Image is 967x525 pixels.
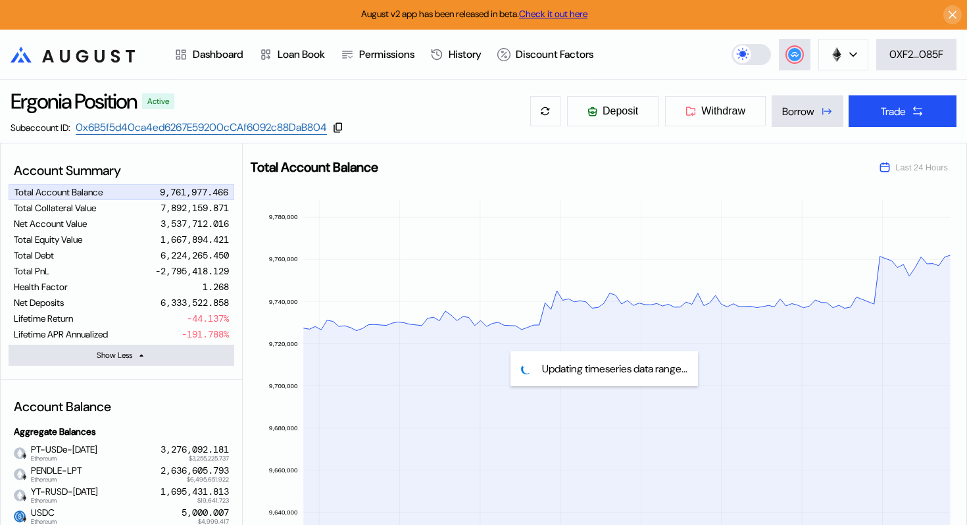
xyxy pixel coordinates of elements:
text: 9,640,000 [268,509,297,516]
div: Discount Factors [516,47,593,61]
div: Net Account Value [14,218,87,230]
div: 2,636,605.793 [161,465,229,476]
div: 1,667,894.421 [161,234,229,245]
text: 9,760,000 [268,256,297,263]
text: 9,680,000 [268,424,297,432]
div: 1,695,431.813 [161,486,229,497]
div: Lifetime Return [14,312,73,324]
span: USDC [26,507,57,524]
div: Active [147,97,169,106]
span: Ethereum [31,518,57,525]
div: Total Equity Value [14,234,82,245]
a: Discount Factors [489,30,601,79]
div: Ergonia Position [11,87,137,115]
div: -44.137% [187,312,229,324]
a: Dashboard [166,30,251,79]
div: Total Collateral Value [14,202,96,214]
button: chain logo [818,39,868,70]
a: History [422,30,489,79]
div: Subaccount ID: [11,122,70,134]
div: Aggregate Balances [9,420,234,443]
span: Updating timeseries data range... [542,362,687,376]
span: Ethereum [31,476,82,483]
div: -191.788% [182,328,229,340]
span: $3,255,225.737 [189,455,229,462]
div: Show Less [97,350,132,361]
div: Lifetime APR Annualized [14,328,108,340]
div: Dashboard [193,47,243,61]
div: 3,276,092.181 [161,444,229,455]
text: 9,660,000 [268,466,297,474]
div: Total Debt [14,249,54,261]
div: 7,892,159.871 [161,202,229,214]
span: $4,999.417 [198,518,229,525]
div: 6,333,522.858 [161,297,229,309]
span: Ethereum [31,455,97,462]
img: empty-token.png [14,468,26,480]
text: 9,700,000 [268,382,297,389]
div: 0XF2...085F [889,47,943,61]
img: svg+xml,%3c [21,516,28,522]
button: Deposit [566,95,659,127]
div: History [449,47,482,61]
img: pending [520,363,532,375]
a: Permissions [333,30,422,79]
div: Total Account Balance [14,186,103,198]
div: 9,761,977.466 [160,186,228,198]
span: Ethereum [31,497,98,504]
a: 0x6B5f5d40ca4ed6267E59200cCAf6092c88DaB804 [76,120,327,135]
span: PENDLE-LPT [26,465,82,482]
span: PT-USDe-[DATE] [26,444,97,461]
div: Loan Book [278,47,325,61]
div: Health Factor [14,281,68,293]
button: Withdraw [664,95,766,127]
h2: Total Account Balance [251,161,859,174]
img: usdc.png [14,511,26,522]
span: YT-RUSD-[DATE] [26,486,98,503]
text: 9,740,000 [268,298,297,305]
span: Withdraw [701,105,745,117]
div: Total PnL [14,265,49,277]
div: -2,795,418.129 [155,265,229,277]
div: Borrow [782,105,814,118]
span: $6,495,651.922 [187,476,229,483]
div: 3,537,712.016 [161,218,229,230]
div: Permissions [359,47,414,61]
a: Loan Book [251,30,333,79]
div: Account Summary [9,157,234,184]
img: empty-token.png [14,489,26,501]
text: 9,780,000 [268,213,297,220]
div: Net Deposits [14,297,64,309]
img: chain logo [830,47,844,62]
button: 0XF2...085F [876,39,956,70]
img: svg+xml,%3c [21,453,28,459]
img: svg+xml,%3c [21,474,28,480]
div: Account Balance [9,393,234,420]
div: Trade [881,105,906,118]
text: 9,720,000 [268,340,297,347]
img: empty-token.png [14,447,26,459]
button: Borrow [772,95,843,127]
span: Deposit [603,105,638,117]
img: svg+xml,%3c [21,495,28,501]
button: Show Less [9,345,234,366]
button: Trade [849,95,956,127]
div: 1.268 [203,281,229,293]
span: August v2 app has been released in beta. [361,8,587,20]
div: 6,224,265.450 [161,249,229,261]
div: 5,000.007 [182,507,229,518]
span: $19,641.723 [197,497,229,504]
a: Check it out here [519,8,587,20]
